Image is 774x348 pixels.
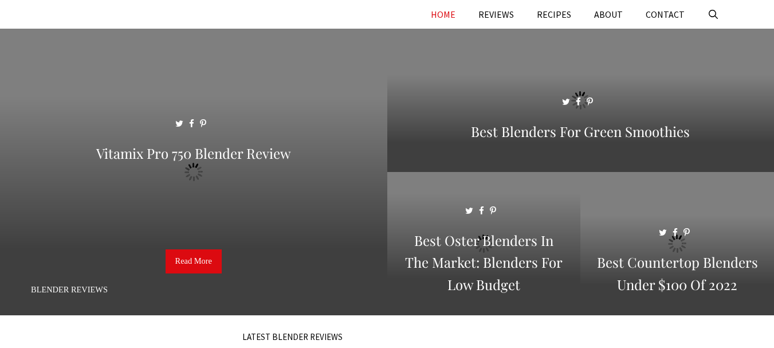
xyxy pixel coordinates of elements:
[58,333,528,341] h3: LATEST BLENDER REVIEWS
[166,249,222,273] a: Read More
[387,302,581,313] a: Best Oster Blenders in the Market: Blenders for Low Budget
[580,302,774,313] a: Best Countertop Blenders Under $100 of 2022
[31,285,108,294] a: Blender Reviews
